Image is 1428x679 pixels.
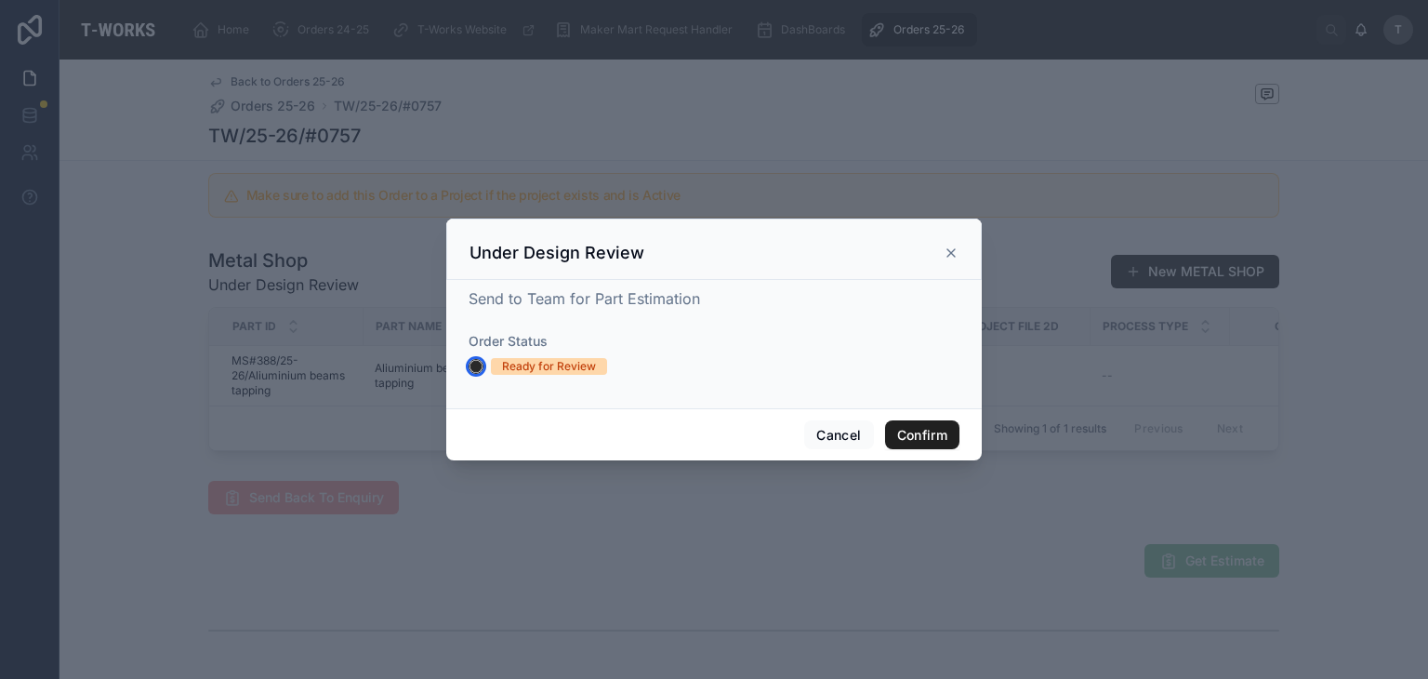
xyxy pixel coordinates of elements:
span: Order Status [469,333,548,349]
button: Confirm [885,420,959,450]
button: Cancel [804,420,873,450]
span: Send to Team for Part Estimation [469,289,700,308]
div: Ready for Review [502,358,596,375]
h3: Under Design Review [469,242,644,264]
